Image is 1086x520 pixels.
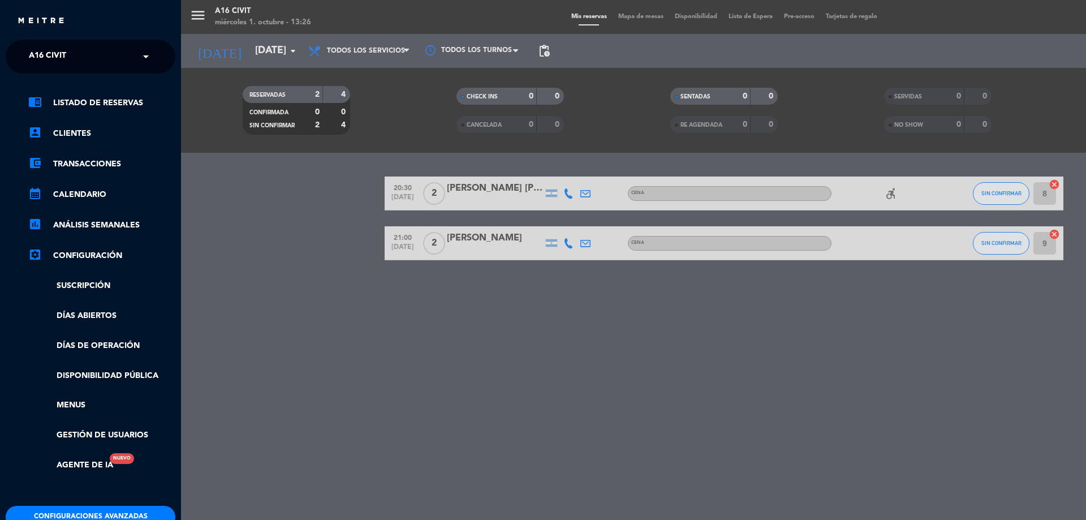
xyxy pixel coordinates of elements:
[28,127,175,140] a: account_boxClientes
[28,157,175,171] a: account_balance_walletTransacciones
[28,188,175,201] a: calendar_monthCalendario
[28,249,175,263] a: Configuración
[28,399,175,412] a: Menus
[28,248,42,261] i: settings_applications
[28,126,42,139] i: account_box
[28,218,175,232] a: assessmentANÁLISIS SEMANALES
[110,453,134,464] div: Nuevo
[28,459,113,472] a: Agente de IANuevo
[28,369,175,383] a: Disponibilidad pública
[28,339,175,353] a: Días de Operación
[28,217,42,231] i: assessment
[28,96,175,110] a: chrome_reader_modeListado de Reservas
[28,280,175,293] a: Suscripción
[28,187,42,200] i: calendar_month
[28,310,175,323] a: Días abiertos
[28,156,42,170] i: account_balance_wallet
[17,17,65,25] img: MEITRE
[29,45,66,68] span: A16 Civit
[28,95,42,109] i: chrome_reader_mode
[28,429,175,442] a: Gestión de usuarios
